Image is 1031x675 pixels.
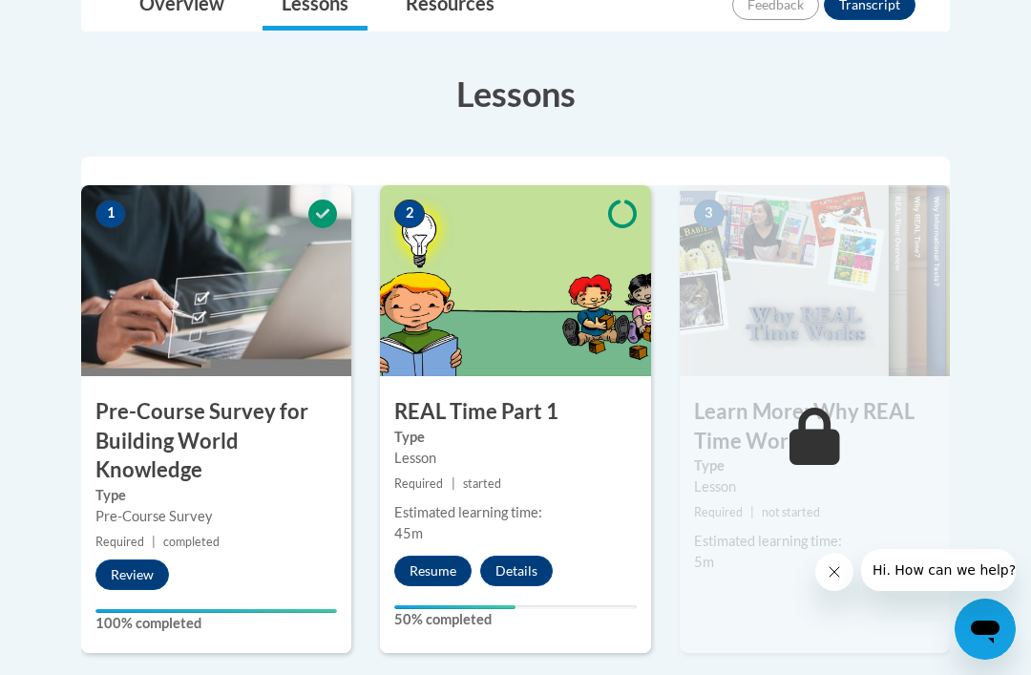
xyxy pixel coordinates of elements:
div: Estimated learning time: [694,531,936,552]
span: Required [394,476,443,491]
span: Required [694,505,743,519]
span: | [452,476,455,491]
label: Type [694,455,936,476]
h3: Lessons [81,70,950,117]
div: Lesson [694,476,936,497]
button: Review [95,559,169,590]
span: completed [163,535,220,549]
h3: REAL Time Part 1 [380,397,650,427]
iframe: Message from company [861,549,1016,591]
label: Type [394,427,636,448]
div: Lesson [394,448,636,469]
span: 2 [394,200,425,228]
button: Details [480,556,553,586]
span: | [750,505,754,519]
img: Course Image [380,185,650,376]
span: 1 [95,200,126,228]
div: Estimated learning time: [394,502,636,523]
img: Course Image [81,185,351,376]
h3: Pre-Course Survey for Building World Knowledge [81,397,351,485]
span: started [463,476,501,491]
img: Course Image [680,185,950,376]
label: 100% completed [95,613,337,634]
div: Your progress [394,605,515,609]
label: Type [95,485,337,506]
span: 3 [694,200,725,228]
label: 50% completed [394,609,636,630]
button: Resume [394,556,472,586]
h3: Learn More: Why REAL Time Works [680,397,950,456]
span: not started [762,505,820,519]
span: 5m [694,554,714,570]
span: 45m [394,525,423,541]
span: Required [95,535,144,549]
span: | [152,535,156,549]
iframe: Close message [815,553,853,591]
div: Your progress [95,609,337,613]
div: Pre-Course Survey [95,506,337,527]
iframe: Button to launch messaging window [955,599,1016,660]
